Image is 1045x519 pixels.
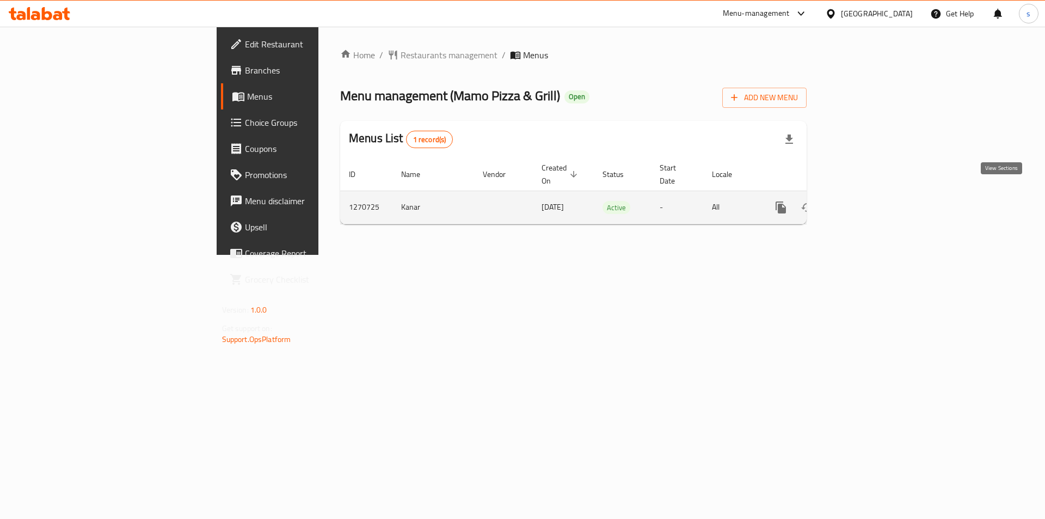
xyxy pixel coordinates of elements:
[564,90,589,103] div: Open
[349,168,370,181] span: ID
[221,162,391,188] a: Promotions
[603,168,638,181] span: Status
[651,191,703,224] td: -
[603,202,630,214] span: Active
[523,48,548,62] span: Menus
[768,194,794,221] button: more
[731,91,798,105] span: Add New Menu
[221,136,391,162] a: Coupons
[392,191,474,224] td: Kanar
[794,194,820,221] button: Change Status
[221,240,391,266] a: Coverage Report
[407,135,453,145] span: 1 record(s)
[245,194,383,207] span: Menu disclaimer
[703,191,759,224] td: All
[401,48,497,62] span: Restaurants management
[340,158,881,224] table: enhanced table
[221,109,391,136] a: Choice Groups
[245,116,383,129] span: Choice Groups
[542,200,564,214] span: [DATE]
[222,303,249,317] span: Version:
[502,48,506,62] li: /
[722,88,807,108] button: Add New Menu
[245,38,383,51] span: Edit Restaurant
[723,7,790,20] div: Menu-management
[245,64,383,77] span: Branches
[660,161,690,187] span: Start Date
[776,126,802,152] div: Export file
[247,90,383,103] span: Menus
[245,142,383,155] span: Coupons
[245,168,383,181] span: Promotions
[221,31,391,57] a: Edit Restaurant
[221,188,391,214] a: Menu disclaimer
[406,131,453,148] div: Total records count
[349,130,453,148] h2: Menus List
[483,168,520,181] span: Vendor
[221,214,391,240] a: Upsell
[221,57,391,83] a: Branches
[222,332,291,346] a: Support.OpsPlatform
[841,8,913,20] div: [GEOGRAPHIC_DATA]
[221,83,391,109] a: Menus
[340,83,560,108] span: Menu management ( Mamo Pizza & Grill )
[759,158,881,191] th: Actions
[245,247,383,260] span: Coverage Report
[250,303,267,317] span: 1.0.0
[712,168,746,181] span: Locale
[340,48,807,62] nav: breadcrumb
[401,168,434,181] span: Name
[221,266,391,292] a: Grocery Checklist
[564,92,589,101] span: Open
[1026,8,1030,20] span: s
[542,161,581,187] span: Created On
[388,48,497,62] a: Restaurants management
[222,321,272,335] span: Get support on:
[245,273,383,286] span: Grocery Checklist
[245,221,383,234] span: Upsell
